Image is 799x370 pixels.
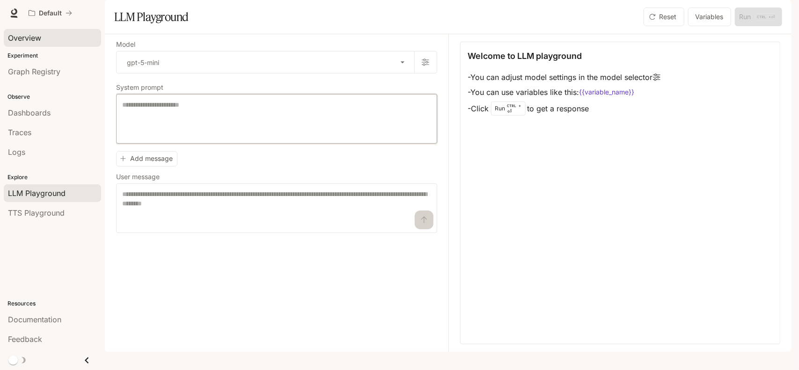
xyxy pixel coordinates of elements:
[507,103,521,109] p: CTRL +
[116,174,160,180] p: User message
[468,70,660,85] li: - You can adjust model settings in the model selector
[468,100,660,117] li: - Click to get a response
[114,7,189,26] h1: LLM Playground
[116,84,163,91] p: System prompt
[579,87,635,97] code: {{variable_name}}
[127,58,159,67] p: gpt-5-mini
[688,7,731,26] button: Variables
[491,102,526,116] div: Run
[116,41,135,48] p: Model
[507,103,521,114] p: ⏎
[468,50,582,62] p: Welcome to LLM playground
[39,9,62,17] p: Default
[644,7,684,26] button: Reset
[117,51,414,73] div: gpt-5-mini
[468,85,660,100] li: - You can use variables like this:
[116,151,177,167] button: Add message
[24,4,76,22] button: All workspaces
